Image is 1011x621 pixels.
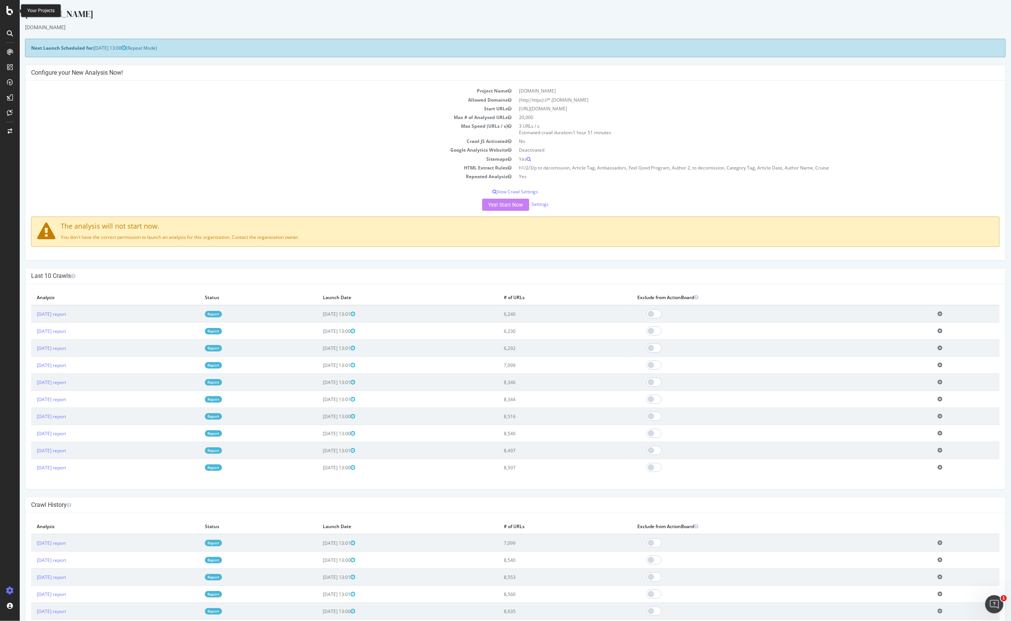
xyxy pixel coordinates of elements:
th: Exclude from ActionBoard [612,290,912,305]
a: [DATE] report [17,430,46,437]
td: 7,099 [478,357,612,374]
td: h1/2/3/p to decomission, Article Tag, Ambassadors, Feel Good Program, Author 2, to decomission, C... [496,163,980,172]
td: 6,240 [478,305,612,323]
td: 8,344 [478,391,612,408]
a: [DATE] report [17,608,46,615]
span: [DATE] 13:00 [303,413,335,420]
td: [URL][DOMAIN_NAME] [496,104,980,113]
td: 8,540 [478,425,612,442]
span: [DATE] 13:01 [303,574,335,580]
a: [DATE] report [17,345,46,351]
th: # of URLs [478,290,612,305]
span: [DATE] 13:00 [303,608,335,615]
td: 20,000 [496,113,980,122]
td: 6,292 [478,340,612,357]
a: Report [185,345,202,351]
th: Analysis [11,290,179,305]
th: Exclude from ActionBoard [612,519,912,534]
p: View Crawl Settings [11,188,980,195]
a: Report [185,591,202,597]
a: Report [185,328,202,334]
a: [DATE] report [17,574,46,580]
td: Yes [496,155,980,163]
p: You don't have the correct permission to launch an analysis for this organization. Contact the or... [17,234,974,240]
span: [DATE] 13:01 [303,345,335,351]
a: [DATE] report [17,379,46,386]
div: Your Projects [27,8,55,14]
a: Report [185,413,202,420]
td: Crawl JS Activated [11,137,496,146]
td: 6,230 [478,323,612,340]
td: Max Speed (URLs / s) [11,122,496,137]
th: Status [179,519,297,534]
td: Max # of Analysed URLs [11,113,496,122]
td: 8,497 [478,442,612,459]
span: [DATE] 13:00 [303,430,335,437]
td: HTML Extract Rules [11,163,496,172]
th: Launch Date [297,519,478,534]
a: Report [185,311,202,317]
a: Report [185,362,202,369]
a: [DATE] report [17,540,46,546]
a: Report [185,574,202,580]
a: [DATE] report [17,328,46,334]
span: 1 hour 51 minutes [553,129,592,136]
span: [DATE] 13:01 [303,311,335,317]
span: [DATE] 13:01 [303,447,335,454]
th: Launch Date [297,290,478,305]
a: Report [185,540,202,546]
th: Analysis [11,519,179,534]
td: Yes [496,172,980,181]
a: Report [185,379,202,386]
a: Report [185,608,202,615]
h4: The analysis will not start now. [17,223,974,230]
td: Allowed Domains [11,96,496,104]
td: Google Analytics Website [11,146,496,154]
td: 8,635 [478,603,612,620]
td: [DOMAIN_NAME] [496,86,980,95]
td: 8,560 [478,586,612,603]
strong: Next Launch Scheduled for: [11,45,74,51]
td: 7,099 [478,534,612,552]
td: Sitemaps [11,155,496,163]
th: # of URLs [478,519,612,534]
td: Project Name [11,86,496,95]
span: [DATE] 13:01 [303,396,335,403]
a: [DATE] report [17,362,46,369]
a: [DATE] report [17,311,46,317]
a: Report [185,447,202,454]
a: [DATE] report [17,447,46,454]
div: [DOMAIN_NAME] [5,8,986,24]
h4: Configure your New Analysis Now! [11,69,980,77]
a: Report [185,396,202,403]
span: [DATE] 13:00 [303,464,335,471]
th: Status [179,290,297,305]
td: 8,540 [478,552,612,569]
td: 8,346 [478,374,612,391]
td: 3 URLs / s Estimated crawl duration: [496,122,980,137]
div: (Repeat Mode) [5,39,986,57]
a: Report [185,464,202,471]
span: [DATE] 13:01 [303,540,335,546]
span: [DATE] 13:01 [303,591,335,597]
span: [DATE] 13:00 [303,557,335,563]
iframe: Intercom live chat [985,595,1003,613]
a: [DATE] report [17,464,46,471]
td: Repeated Analysis [11,172,496,181]
a: Report [185,557,202,563]
a: Report [185,430,202,437]
h4: Last 10 Crawls [11,272,980,280]
td: Start URLs [11,104,496,113]
span: [DATE] 13:00 [74,45,106,51]
span: [DATE] 13:01 [303,362,335,369]
a: [DATE] report [17,557,46,563]
td: 8,507 [478,459,612,476]
span: 1 [1001,595,1007,601]
td: 8,553 [478,569,612,586]
a: [DATE] report [17,413,46,420]
td: Deactivated [496,146,980,154]
span: [DATE] 13:00 [303,328,335,334]
a: [DATE] report [17,591,46,597]
span: [DATE] 13:01 [303,379,335,386]
a: [DATE] report [17,396,46,403]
